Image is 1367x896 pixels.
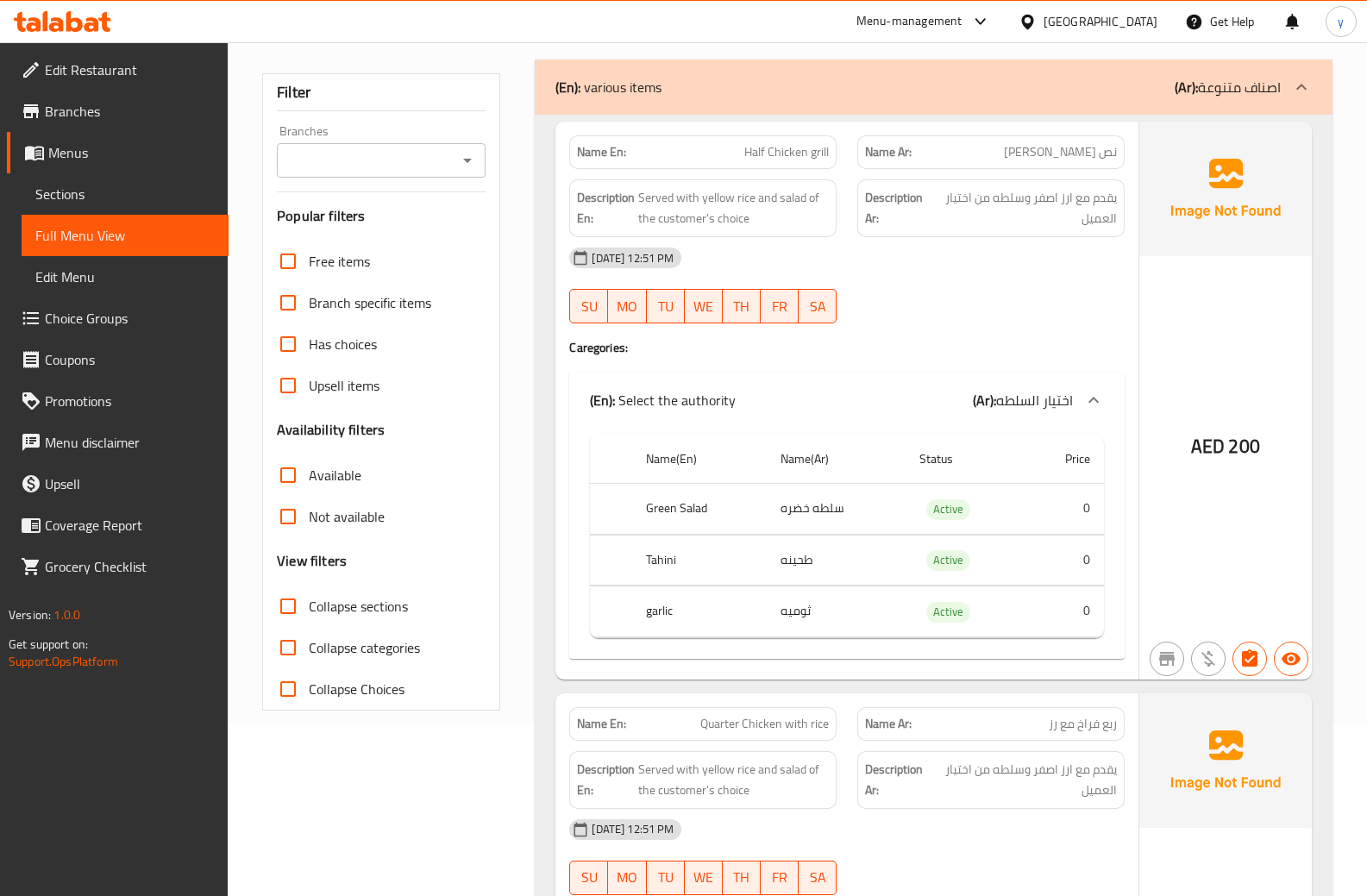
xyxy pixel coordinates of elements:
button: FR [761,289,799,323]
a: Edit Restaurant [7,49,229,91]
button: MO [608,861,646,895]
span: [DATE] 12:51 PM [585,250,680,266]
a: Support.OpsPlatform [9,650,118,673]
span: Collapse Choices [309,679,404,699]
strong: Name En: [577,715,626,733]
h3: Availability filters [277,420,385,440]
strong: Name Ar: [865,715,912,733]
span: SA [806,294,830,319]
h4: Caregories: [569,339,1125,356]
a: Sections [22,173,229,215]
span: SU [577,294,601,319]
span: Has choices [309,334,377,354]
strong: Description En: [577,187,635,229]
span: يقدم مع ارز اصفر وسلطه من اختيار العميل [933,187,1117,229]
button: SA [799,861,837,895]
a: Branches [7,91,229,132]
span: MO [615,865,639,890]
table: choices table [590,435,1104,638]
img: Ae5nvW7+0k+MAAAAAElFTkSuQmCC [1139,122,1312,256]
span: WE [692,865,716,890]
p: اصناف متنوعة [1175,77,1281,97]
span: SU [577,865,601,890]
strong: Name Ar: [865,143,912,161]
span: [DATE] 12:51 PM [585,821,680,837]
span: Menu disclaimer [45,432,215,453]
button: Has choices [1232,642,1267,676]
button: Purchased item [1191,642,1226,676]
a: Menu disclaimer [7,422,229,463]
a: Edit Menu [22,256,229,298]
p: Select the authority [590,390,736,410]
span: Served with yellow rice and salad of the customer's choice [638,187,829,229]
span: Half Chicken grill [744,143,829,161]
button: Not branch specific item [1150,642,1184,676]
span: Active [926,550,970,570]
td: 0 [1024,586,1103,637]
a: Upsell [7,463,229,504]
a: Menus [7,132,229,173]
span: Coverage Report [45,515,215,536]
button: Open [455,148,480,172]
span: TU [654,294,678,319]
div: Active [926,602,970,623]
span: FR [768,294,792,319]
span: Collapse categories [309,637,420,658]
button: MO [608,289,646,323]
span: TU [654,865,678,890]
button: TH [723,289,761,323]
td: سلطه خضره [767,484,906,535]
h3: Popular filters [277,206,486,226]
span: Branch specific items [309,292,431,313]
span: Active [926,602,970,622]
img: Ae5nvW7+0k+MAAAAAElFTkSuQmCC [1139,693,1312,828]
span: ربع فراخ مع رز [1049,715,1117,733]
strong: Name En: [577,143,626,161]
span: TH [730,865,754,890]
span: Collapse sections [309,596,408,617]
th: Price [1024,435,1103,484]
span: Promotions [45,391,215,411]
span: Version: [9,604,51,626]
span: Menus [48,142,215,163]
span: 200 [1228,429,1259,463]
button: WE [685,861,723,895]
td: طحينه [767,535,906,586]
div: Active [926,550,970,571]
th: Tahini [632,535,767,586]
span: Upsell items [309,375,379,396]
span: Full Menu View [35,225,215,246]
span: Choice Groups [45,308,215,329]
button: Available [1274,642,1308,676]
span: Get support on: [9,633,88,655]
div: (En): various items(Ar):اصناف متنوعة [535,60,1333,115]
span: WE [692,294,716,319]
span: Served with yellow rice and salad of the customer's choice [638,759,829,801]
div: Filter [277,74,486,111]
button: TU [647,861,685,895]
a: Promotions [7,380,229,422]
span: TH [730,294,754,319]
b: (Ar): [1175,74,1198,100]
h3: View filters [277,551,347,571]
span: اختيار السلطه [996,387,1073,413]
td: 0 [1024,535,1103,586]
span: y [1338,12,1344,31]
button: SA [799,289,837,323]
span: Not available [309,506,385,527]
th: Green Salad [632,484,767,535]
a: Full Menu View [22,215,229,256]
span: يقدم مع ارز اصفر وسلطه من اختيار العميل [933,759,1117,801]
div: [GEOGRAPHIC_DATA] [1044,12,1157,31]
span: Free items [309,251,370,272]
strong: Description Ar: [865,759,930,801]
span: Edit Menu [35,266,215,287]
span: Grocery Checklist [45,556,215,577]
b: (En): [555,74,580,100]
span: SA [806,865,830,890]
th: garlic [632,586,767,637]
div: Menu-management [856,11,963,32]
a: Choice Groups [7,298,229,339]
button: SU [569,861,608,895]
button: SU [569,289,608,323]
